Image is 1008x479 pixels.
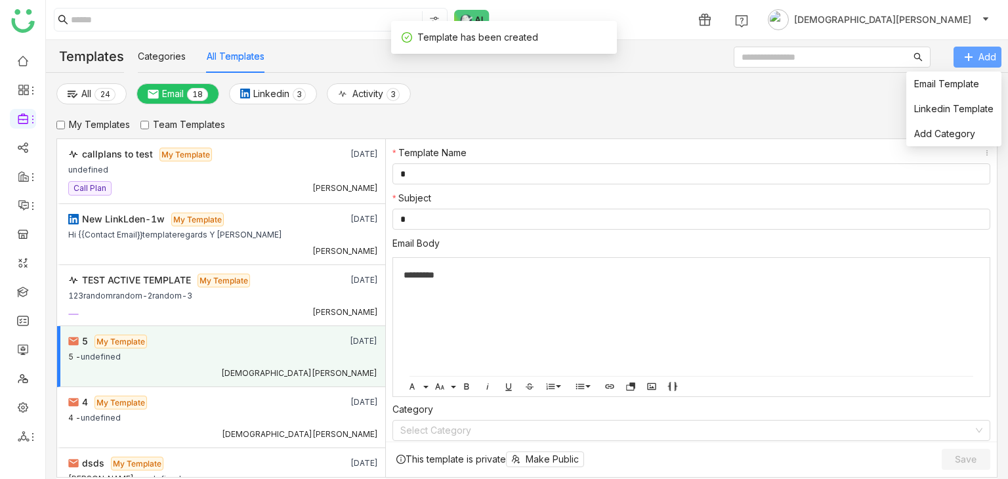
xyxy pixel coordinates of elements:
img: plainemail.svg [148,89,159,100]
p: 4 [105,88,110,101]
button: Strikethrough (Ctrl+S) [523,379,536,394]
label: Team Templates [140,117,225,132]
div: [PERSON_NAME] [312,246,378,257]
img: activity.svg [68,149,79,159]
img: search-type.svg [429,15,440,26]
a: Linkedin Template [914,103,994,114]
label: Category [392,402,433,417]
img: activity.svg [68,275,79,285]
span: My Template [159,148,212,161]
button: Email [136,83,219,104]
nz-badge-sup: 3 [293,88,306,101]
div: [DEMOGRAPHIC_DATA][PERSON_NAME] [222,429,378,440]
img: logo [11,9,35,33]
span: My Template [198,274,250,287]
button: Save [942,449,990,470]
div: undefined [81,409,121,423]
button: Font Family [405,379,425,394]
span: My Template [111,457,163,470]
div: [PERSON_NAME] [312,183,378,194]
img: email.svg [68,397,79,407]
div: Hi {{Contact Email}}templateregards Y [PERSON_NAME] [68,226,282,240]
nz-badge-sup: 24 [94,88,115,101]
button: Insert Link (Ctrl+K) [603,379,616,394]
div: [DATE] [316,273,378,287]
span: Linkedin [253,87,289,101]
div: [DEMOGRAPHIC_DATA][PERSON_NAME] [221,368,377,379]
span: [DEMOGRAPHIC_DATA][PERSON_NAME] [794,12,971,27]
span: Email [162,87,184,101]
div: undefined [81,348,121,362]
div: [DATE] [316,147,378,161]
span: 4 [82,396,88,407]
img: email.svg [68,336,79,346]
div: [DATE] [316,212,378,226]
span: New LinkLden-1w [82,213,165,224]
span: My Template [94,396,147,409]
img: linkedin.svg [240,89,250,98]
div: Templates [46,40,124,73]
input: Team Templates [140,121,149,129]
button: Categories [138,49,186,64]
p: 2 [100,88,105,101]
p: 3 [390,88,396,101]
button: Add [954,47,1001,68]
nz-badge-sup: 3 [387,88,400,101]
button: Linkedin [229,83,317,104]
button: Ordered List [555,379,566,394]
button: Ordered List [544,379,557,394]
div: [DATE] [316,395,378,409]
button: Bold (Ctrl+B) [460,379,473,394]
a: Email Template [914,78,979,89]
div: undefined [68,161,108,175]
a: Add Category [914,128,975,139]
button: All [56,83,127,104]
img: avatar [768,9,789,30]
span: Template has been created [417,31,538,43]
nz-tag: Call Plan [68,181,112,196]
button: Unordered List [585,379,595,394]
span: TEST ACTIVE TEMPLATE [82,274,191,285]
div: [DATE] [316,456,378,470]
button: Font Size [432,379,452,394]
span: 5 [82,335,88,346]
button: Make Public [506,451,584,467]
p: 3 [297,88,302,101]
span: My Template [171,213,224,226]
p: 8 [198,88,203,101]
button: Activity [327,83,411,104]
span: Add [978,50,996,64]
img: alloptions.svg [68,89,78,100]
div: 4 - [68,409,81,423]
img: email.svg [68,458,79,469]
div: This template is private [396,451,584,467]
span: All [81,87,91,101]
button: Unordered List [574,379,587,394]
img: linkedin.svg [68,214,79,224]
button: All Templates [207,49,264,64]
nz-badge-sup: 18 [187,88,208,101]
span: Make Public [526,452,579,467]
span: Activity [352,87,383,101]
div: 123randomrandom-2random-3 [68,287,192,301]
span: dsds [82,457,104,469]
button: Underline (Ctrl+U) [502,379,515,394]
button: [DEMOGRAPHIC_DATA][PERSON_NAME] [765,9,992,30]
img: ask-buddy-normal.svg [454,10,490,30]
input: My Templates [56,121,65,129]
img: help.svg [735,14,748,28]
label: Template Name [392,146,467,160]
div: [DATE] [316,334,377,348]
span: callplans to test [82,148,153,159]
p: 1 [192,88,198,101]
button: Italic (Ctrl+I) [481,379,494,394]
div: 5 - [68,348,81,362]
label: Email Body [392,236,440,251]
label: Subject [392,191,431,205]
span: My Template [94,335,147,348]
label: My Templates [56,117,130,132]
div: [PERSON_NAME] [312,307,378,318]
